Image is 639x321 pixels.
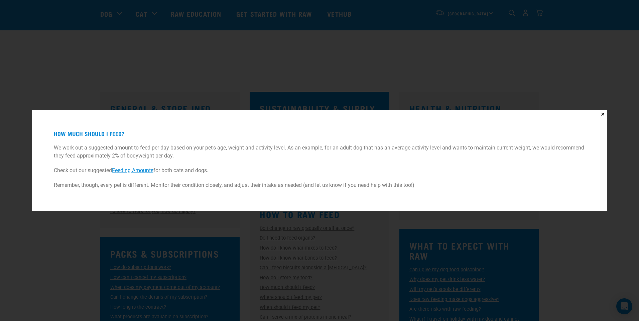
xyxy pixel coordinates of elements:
p: Remember, though, every pet is different. Monitor their condition closely, and adjust their intak... [54,181,586,189]
p: We work out a suggested amount to feed per day based on your pet's age, weight and activity level... [54,144,586,160]
a: Feeding Amounts [112,167,153,174]
p: Check out our suggested for both cats and dogs. [54,167,586,175]
button: Close [599,110,607,118]
h4: How much should I feed? [54,130,586,137]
